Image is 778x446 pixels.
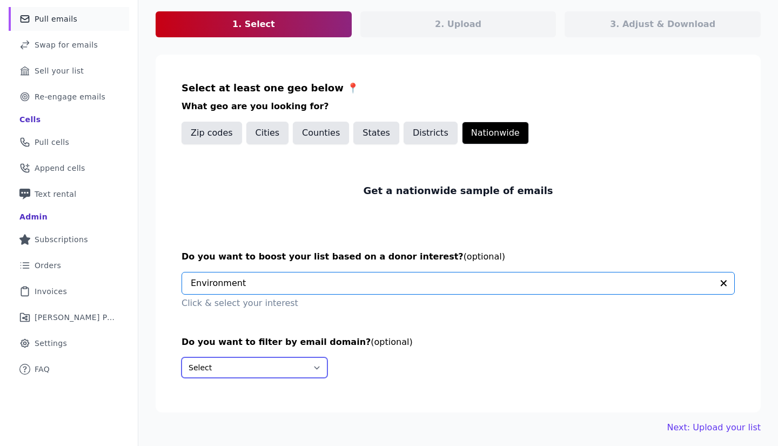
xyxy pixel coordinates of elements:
a: Invoices [9,279,129,303]
a: Sell your list [9,59,129,83]
span: Pull emails [35,14,77,24]
a: Swap for emails [9,33,129,57]
p: 2. Upload [435,18,481,31]
h3: What geo are you looking for? [182,100,735,113]
a: Settings [9,331,129,355]
span: Subscriptions [35,234,88,245]
span: Re-engage emails [35,91,105,102]
a: Append cells [9,156,129,180]
div: Admin [19,211,48,222]
a: Text rental [9,182,129,206]
span: Append cells [35,163,85,174]
span: Do you want to boost your list based on a donor interest? [182,251,464,262]
a: 1. Select [156,11,352,37]
button: Zip codes [182,122,242,144]
a: FAQ [9,357,129,381]
a: Re-engage emails [9,85,129,109]
span: FAQ [35,364,50,375]
button: Counties [293,122,349,144]
span: (optional) [464,251,505,262]
p: 3. Adjust & Download [610,18,715,31]
p: 1. Select [232,18,275,31]
a: Next: Upload your list [667,421,761,434]
span: Swap for emails [35,39,98,50]
button: Nationwide [462,122,529,144]
span: Pull cells [35,137,69,148]
span: Invoices [35,286,67,297]
p: Click & select your interest [182,297,735,310]
span: Sell your list [35,65,84,76]
span: (optional) [371,337,412,347]
a: Pull emails [9,7,129,31]
span: Settings [35,338,67,349]
span: Orders [35,260,61,271]
button: Cities [246,122,289,144]
button: States [353,122,399,144]
a: Pull cells [9,130,129,154]
p: Get a nationwide sample of emails [363,183,553,198]
a: Orders [9,254,129,277]
button: Districts [404,122,458,144]
span: Select at least one geo below 📍 [182,82,359,94]
span: [PERSON_NAME] Performance [35,312,116,323]
div: Cells [19,114,41,125]
a: Subscriptions [9,228,129,251]
a: [PERSON_NAME] Performance [9,305,129,329]
span: Text rental [35,189,77,199]
span: Do you want to filter by email domain? [182,337,371,347]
